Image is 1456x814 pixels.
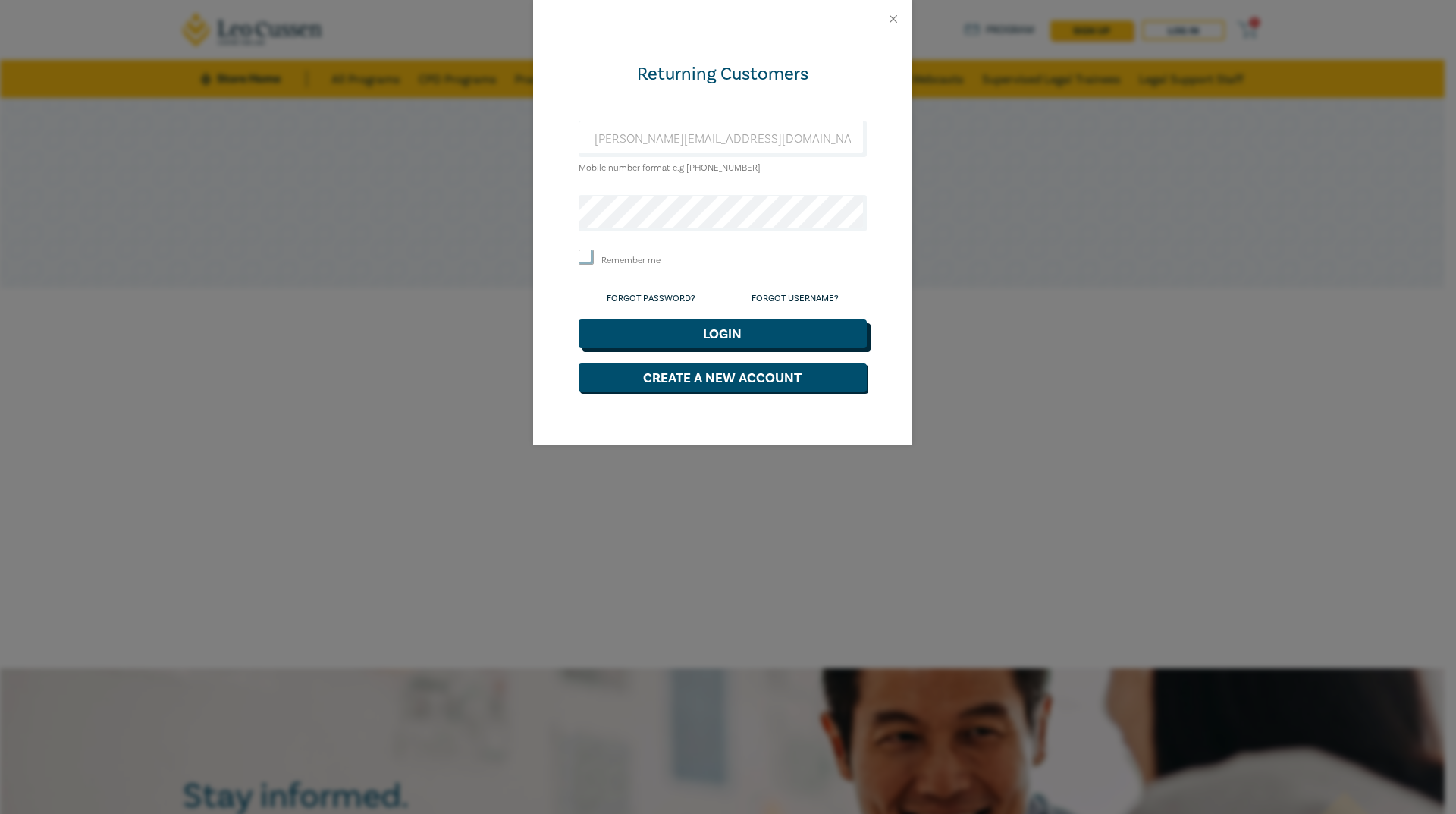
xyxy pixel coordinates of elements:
[607,293,695,304] a: Forgot Password?
[752,293,839,304] a: Forgot Username?
[579,319,867,348] button: Login
[579,121,867,157] input: Enter email or Mobile number
[601,254,661,267] label: Remember me
[579,62,867,86] div: Returning Customers
[886,12,900,26] button: Close
[579,162,761,174] small: Mobile number format e.g [PHONE_NUMBER]
[579,363,867,392] button: Create a New Account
